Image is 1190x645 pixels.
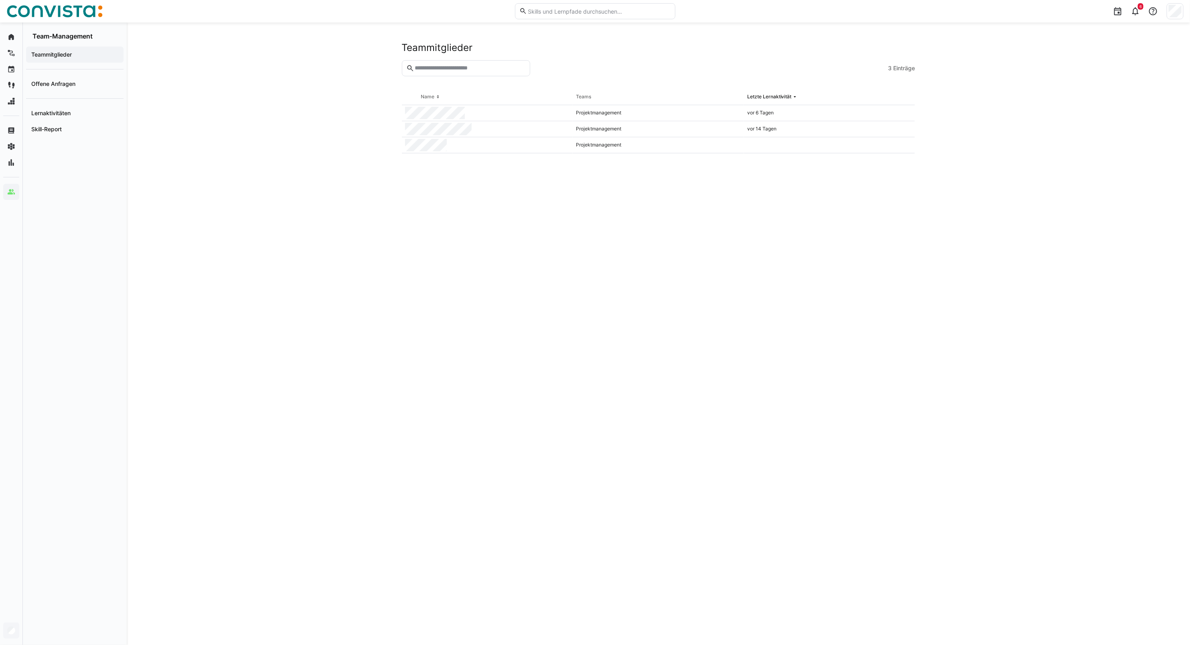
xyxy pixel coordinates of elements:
div: Projektmanagement [573,137,744,153]
span: Einträge [894,64,915,72]
span: 6 [1139,4,1142,9]
div: Teams [576,94,591,100]
span: vor 6 Tagen [747,110,774,116]
span: 3 [888,64,892,72]
div: Projektmanagement [573,121,744,137]
div: Name [421,94,435,100]
span: vor 14 Tagen [747,126,776,132]
h2: Teammitglieder [402,42,473,54]
div: Projektmanagement [573,105,744,121]
input: Skills und Lernpfade durchsuchen… [527,8,671,15]
div: Letzte Lernaktivität [747,94,792,100]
